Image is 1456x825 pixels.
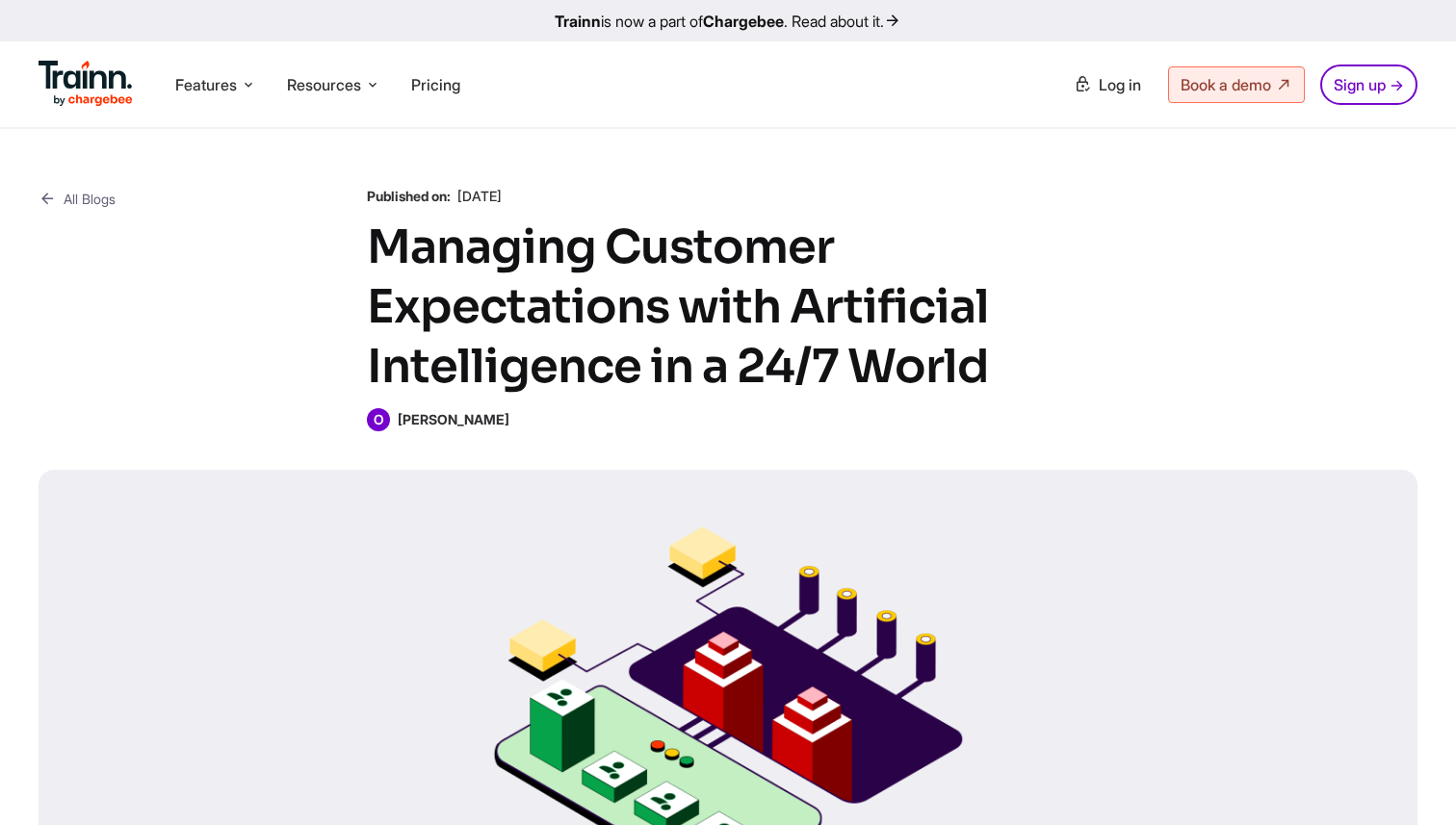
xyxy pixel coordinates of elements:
iframe: Chat Widget [1360,733,1456,825]
span: O [367,408,390,431]
b: [PERSON_NAME] [398,411,509,427]
a: Log in [1062,67,1153,102]
span: [DATE] [457,188,502,204]
h1: Managing Customer Expectations with Artificial Intelligence in a 24/7 World [367,218,1089,397]
a: Book a demo [1168,66,1305,103]
a: Pricing [411,75,460,94]
a: Sign up → [1320,64,1417,105]
span: Features [175,74,237,95]
b: Trainn [555,12,601,31]
b: Published on: [367,188,451,204]
img: Trainn Logo [39,61,133,107]
span: Resources [287,74,361,95]
span: Log in [1099,75,1141,94]
span: Book a demo [1181,75,1271,94]
b: Chargebee [703,12,784,31]
a: All Blogs [39,187,116,211]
